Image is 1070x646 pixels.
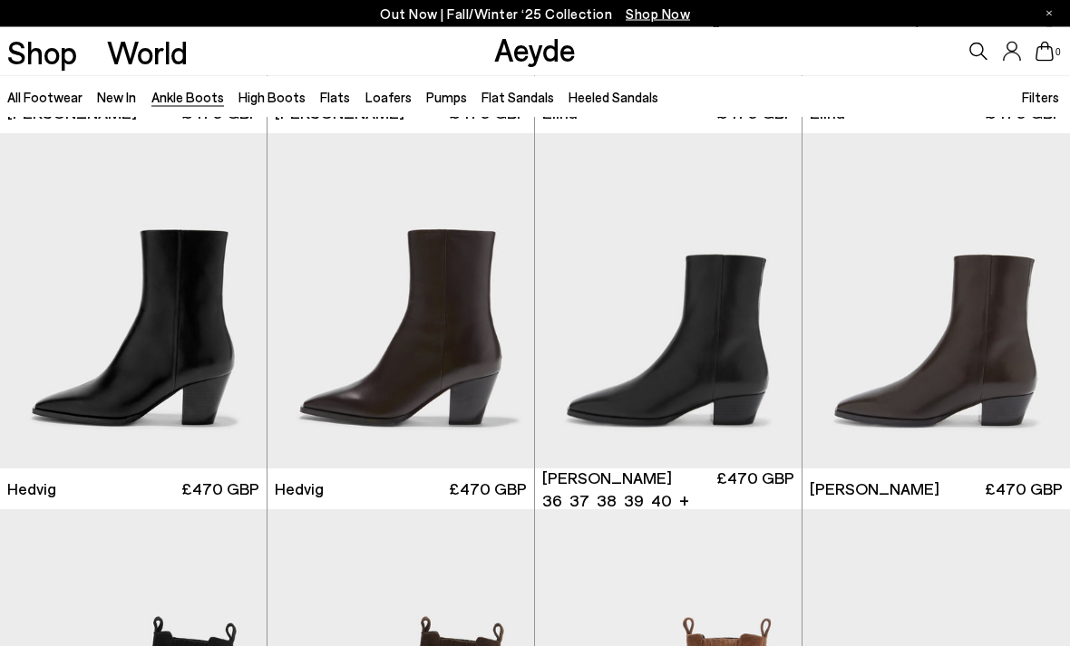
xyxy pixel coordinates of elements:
li: 38 [597,490,617,513]
a: Ankle Boots [151,89,224,105]
span: Navigate to /collections/new-in [626,5,690,22]
span: [PERSON_NAME] [542,468,672,490]
a: Aeyde [494,30,576,68]
a: Heeled Sandals [569,89,658,105]
li: 40 [651,490,672,513]
a: Flat Sandals [481,89,554,105]
img: Baba Pointed Cowboy Boots [802,134,1070,469]
a: Shop [7,36,77,68]
span: Hedvig [7,478,56,501]
a: All Footwear [7,89,83,105]
span: £470 GBP [716,468,794,513]
li: + [679,488,689,513]
img: Hedvig Cowboy Ankle Boots [267,134,534,469]
ul: variant [542,490,666,513]
span: £470 GBP [181,478,259,501]
span: £470 GBP [985,478,1063,501]
a: Hedvig £470 GBP [267,469,534,510]
a: Pumps [426,89,467,105]
div: 1 / 6 [535,134,802,469]
img: Baba Pointed Cowboy Boots [535,134,802,469]
li: 39 [624,490,644,513]
span: 0 [1054,47,1063,57]
a: [PERSON_NAME] £470 GBP [802,469,1070,510]
a: High Boots [238,89,306,105]
li: 36 [542,490,562,513]
a: World [107,36,188,68]
li: 37 [569,490,589,513]
span: Filters [1022,89,1059,105]
a: [PERSON_NAME] 36 37 38 39 40 + £470 GBP [535,469,802,510]
a: Loafers [365,89,412,105]
a: Flats [320,89,350,105]
span: £470 GBP [449,478,527,501]
p: Out Now | Fall/Winter ‘25 Collection [380,3,690,25]
a: Next slide Previous slide [535,134,802,469]
a: New In [97,89,136,105]
span: Hedvig [275,478,324,501]
span: [PERSON_NAME] [810,478,939,501]
a: 0 [1036,42,1054,62]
